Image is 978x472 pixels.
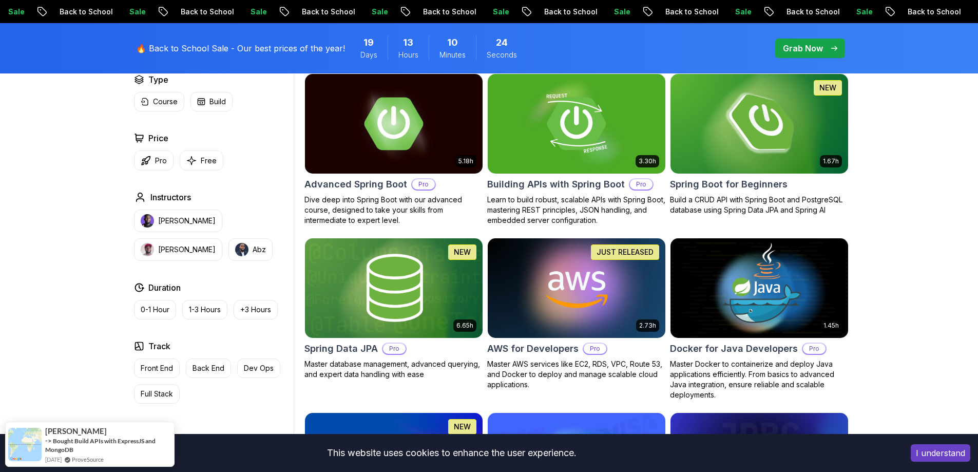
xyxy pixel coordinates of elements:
[670,342,798,356] h2: Docker for Java Developers
[148,340,170,352] h2: Track
[141,214,154,228] img: instructor img
[359,7,392,17] p: Sale
[8,442,895,464] div: This website uses cookies to enhance the user experience.
[134,92,184,111] button: Course
[447,35,458,50] span: 10 Minutes
[45,427,107,436] span: [PERSON_NAME]
[141,243,154,256] img: instructor img
[168,7,238,17] p: Back to School
[153,97,178,107] p: Course
[304,73,483,225] a: Advanced Spring Boot card5.18hAdvanced Spring BootProDive deep into Spring Boot with our advanced...
[783,42,823,54] p: Grab Now
[670,238,848,338] img: Docker for Java Developers card
[487,238,666,390] a: AWS for Developers card2.73hJUST RELEASEDAWS for DevelopersProMaster AWS services like EC2, RDS, ...
[454,247,471,257] p: NEW
[155,156,167,166] p: Pro
[823,322,839,330] p: 1.45h
[253,244,266,255] p: Abz
[487,342,579,356] h2: AWS for Developers
[584,344,606,354] p: Pro
[240,305,271,315] p: +3 Hours
[304,195,483,225] p: Dive deep into Spring Boot with our advanced course, designed to take your skills from intermedia...
[117,7,150,17] p: Sale
[305,238,483,338] img: Spring Data JPA card
[304,177,407,192] h2: Advanced Spring Boot
[630,179,653,190] p: Pro
[819,83,836,93] p: NEW
[774,7,844,17] p: Back to School
[134,384,180,404] button: Full Stack
[234,300,278,319] button: +3 Hours
[458,157,473,165] p: 5.18h
[895,7,965,17] p: Back to School
[228,238,273,261] button: instructor imgAbz
[488,238,665,338] img: AWS for Developers card
[238,7,271,17] p: Sale
[290,7,359,17] p: Back to School
[481,7,513,17] p: Sale
[182,300,227,319] button: 1-3 Hours
[235,243,248,256] img: instructor img
[141,363,173,373] p: Front End
[158,244,216,255] p: [PERSON_NAME]
[670,177,788,192] h2: Spring Boot for Beginners
[803,344,826,354] p: Pro
[237,358,280,378] button: Dev Ops
[454,422,471,432] p: NEW
[304,238,483,380] a: Spring Data JPA card6.65hNEWSpring Data JPAProMaster database management, advanced querying, and ...
[141,305,169,315] p: 0-1 Hour
[244,363,274,373] p: Dev Ops
[134,150,174,171] button: Pro
[304,342,378,356] h2: Spring Data JPA
[639,157,656,165] p: 3.30h
[134,358,180,378] button: Front End
[639,322,656,330] p: 2.73h
[136,42,345,54] p: 🔥 Back to School Sale - Our best prices of the year!
[47,7,117,17] p: Back to School
[148,281,181,294] h2: Duration
[383,344,406,354] p: Pro
[189,305,221,315] p: 1-3 Hours
[487,177,625,192] h2: Building APIs with Spring Boot
[148,132,168,144] h2: Price
[193,363,224,373] p: Back End
[403,35,413,50] span: 13 Hours
[134,210,222,232] button: instructor img[PERSON_NAME]
[670,73,849,215] a: Spring Boot for Beginners card1.67hNEWSpring Boot for BeginnersBuild a CRUD API with Spring Boot ...
[180,150,223,171] button: Free
[72,455,104,464] a: ProveSource
[602,7,635,17] p: Sale
[911,444,970,462] button: Accept cookies
[148,73,168,86] h2: Type
[439,50,466,60] span: Minutes
[666,71,852,176] img: Spring Boot for Beginners card
[723,7,756,17] p: Sale
[209,97,226,107] p: Build
[670,359,849,400] p: Master Docker to containerize and deploy Java applications efficiently. From basics to advanced J...
[190,92,233,111] button: Build
[670,195,849,215] p: Build a CRUD API with Spring Boot and PostgreSQL database using Spring Data JPA and Spring AI
[186,358,231,378] button: Back End
[496,35,508,50] span: 24 Seconds
[134,300,176,319] button: 0-1 Hour
[597,247,654,257] p: JUST RELEASED
[305,74,483,174] img: Advanced Spring Boot card
[134,238,222,261] button: instructor img[PERSON_NAME]
[844,7,877,17] p: Sale
[487,359,666,390] p: Master AWS services like EC2, RDS, VPC, Route 53, and Docker to deploy and manage scalable cloud ...
[45,455,62,464] span: [DATE]
[398,50,418,60] span: Hours
[488,74,665,174] img: Building APIs with Spring Boot card
[670,238,849,400] a: Docker for Java Developers card1.45hDocker for Java DevelopersProMaster Docker to containerize an...
[8,428,42,461] img: provesource social proof notification image
[487,195,666,225] p: Learn to build robust, scalable APIs with Spring Boot, mastering REST principles, JSON handling, ...
[150,191,191,203] h2: Instructors
[487,50,517,60] span: Seconds
[412,179,435,190] p: Pro
[158,216,216,226] p: [PERSON_NAME]
[456,322,473,330] p: 6.65h
[532,7,602,17] p: Back to School
[45,437,52,445] span: ->
[360,50,377,60] span: Days
[363,35,374,50] span: 19 Days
